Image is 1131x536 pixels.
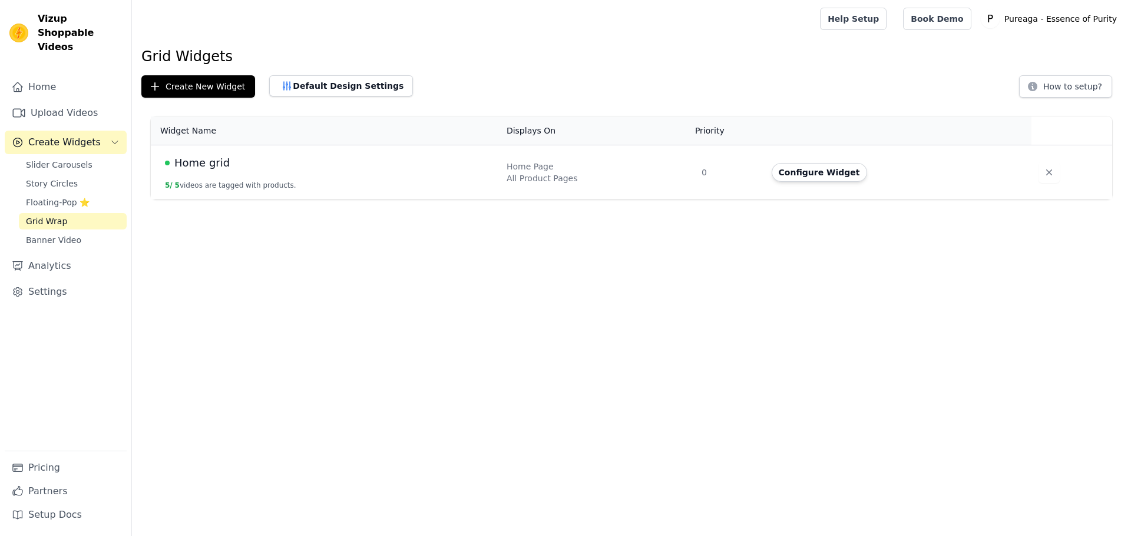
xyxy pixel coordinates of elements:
[141,47,1122,66] h1: Grid Widgets
[695,116,765,145] th: Priority
[165,181,173,189] span: 5 /
[165,161,170,165] span: Live Published
[5,480,127,503] a: Partners
[507,172,687,184] div: All Product Pages
[26,178,78,189] span: Story Circles
[19,157,127,173] a: Slider Carousels
[5,280,127,304] a: Settings
[5,101,127,125] a: Upload Videos
[1019,75,1112,98] button: How to setup?
[151,116,500,145] th: Widget Name
[903,8,971,30] a: Book Demo
[5,456,127,480] a: Pricing
[981,8,1122,29] button: P Pureaga - Essence of Purity
[5,75,127,99] a: Home
[772,163,867,182] button: Configure Widget
[5,131,127,154] button: Create Widgets
[19,175,127,192] a: Story Circles
[5,503,127,527] a: Setup Docs
[174,155,230,171] span: Home grid
[987,13,993,25] text: P
[26,215,67,227] span: Grid Wrap
[507,161,687,172] div: Home Page
[26,159,92,171] span: Slider Carousels
[38,12,122,54] span: Vizup Shoppable Videos
[175,181,180,189] span: 5
[5,254,127,278] a: Analytics
[28,135,101,149] span: Create Widgets
[500,116,695,145] th: Displays On
[695,145,765,200] td: 0
[26,234,81,246] span: Banner Video
[820,8,887,30] a: Help Setup
[1000,8,1122,29] p: Pureaga - Essence of Purity
[269,75,413,96] button: Default Design Settings
[1039,162,1060,183] button: Delete widget
[141,75,255,98] button: Create New Widget
[1019,84,1112,95] a: How to setup?
[26,197,90,208] span: Floating-Pop ⭐
[9,24,28,42] img: Vizup
[165,181,296,190] button: 5/ 5videos are tagged with products.
[19,194,127,211] a: Floating-Pop ⭐
[19,232,127,248] a: Banner Video
[19,213,127,229] a: Grid Wrap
